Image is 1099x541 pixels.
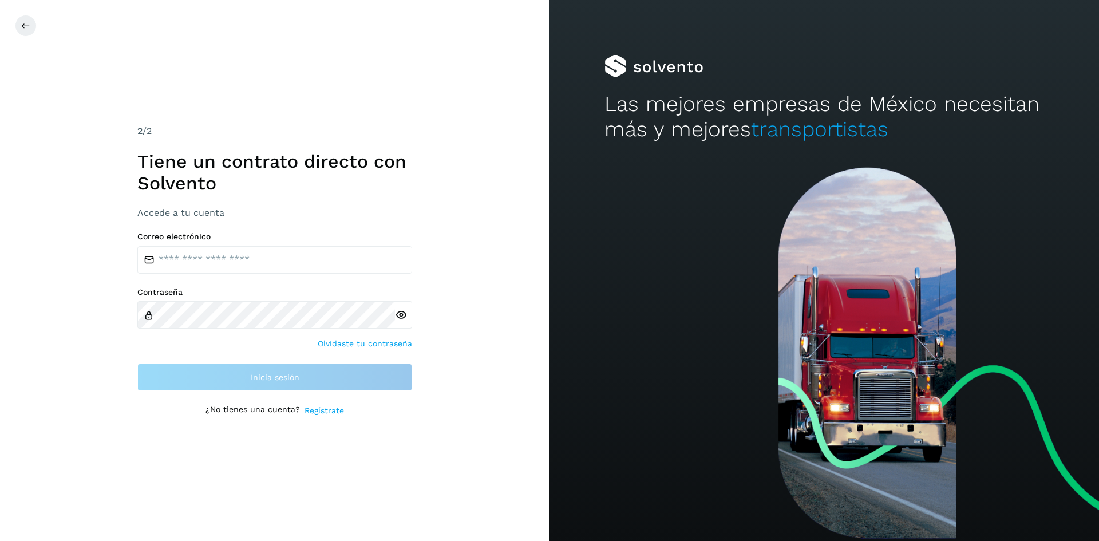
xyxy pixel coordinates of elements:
span: 2 [137,125,143,136]
label: Correo electrónico [137,232,412,242]
h2: Las mejores empresas de México necesitan más y mejores [604,92,1044,143]
div: /2 [137,124,412,138]
a: Olvidaste tu contraseña [318,338,412,350]
h1: Tiene un contrato directo con Solvento [137,151,412,195]
span: Inicia sesión [251,373,299,381]
p: ¿No tienes una cuenta? [205,405,300,417]
h3: Accede a tu cuenta [137,207,412,218]
a: Regístrate [305,405,344,417]
button: Inicia sesión [137,364,412,391]
span: transportistas [751,117,888,141]
label: Contraseña [137,287,412,297]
